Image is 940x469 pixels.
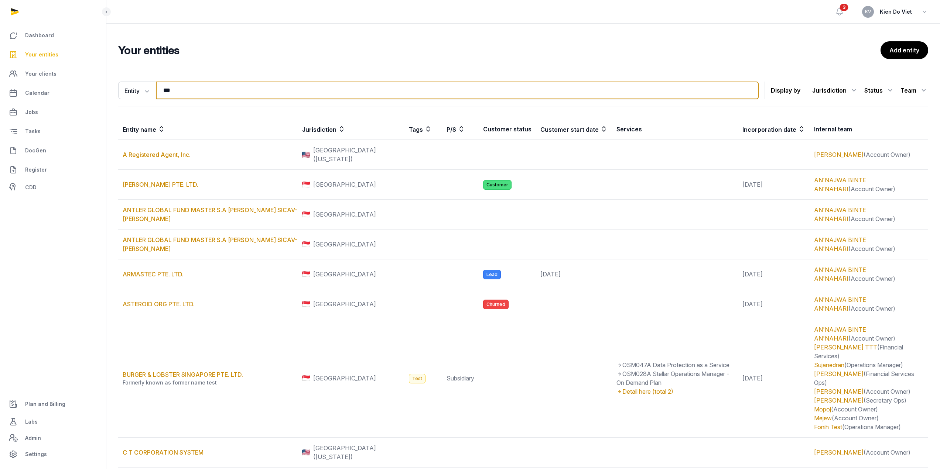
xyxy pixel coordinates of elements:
[123,270,184,278] a: ARMASTEC PTE. LTD.
[738,259,810,289] td: [DATE]
[25,146,46,155] span: DocGen
[313,270,376,279] span: [GEOGRAPHIC_DATA]
[814,325,924,343] div: (Account Owner)
[25,434,41,442] span: Admin
[25,69,57,78] span: Your clients
[25,127,41,136] span: Tasks
[313,444,400,461] span: [GEOGRAPHIC_DATA] ([US_STATE])
[814,151,864,158] a: [PERSON_NAME]
[814,387,924,396] div: (Account Owner)
[881,41,928,59] a: Add entity
[6,161,100,179] a: Register
[313,374,376,383] span: [GEOGRAPHIC_DATA]
[479,119,536,140] th: Customer status
[814,295,924,313] div: (Account Owner)
[814,423,842,431] a: Fonih Test
[814,265,924,283] div: (Account Owner)
[814,236,866,252] a: AN'NAJWA BINTE AN'NAHARI
[6,413,100,431] a: Labs
[6,123,100,140] a: Tasks
[6,46,100,63] a: Your entities
[123,236,297,252] a: ANTLER GLOBAL FUND MASTER S.A [PERSON_NAME] SICAV-[PERSON_NAME]
[862,6,874,18] button: KV
[483,270,501,279] span: Lead
[738,119,810,140] th: Incorporation date
[123,449,204,456] a: C T CORPORATION SYSTEM
[814,369,924,387] div: (Financial Services Ops)
[814,405,924,414] div: (Account Owner)
[864,85,895,96] div: Status
[814,449,864,456] a: [PERSON_NAME]
[900,85,928,96] div: Team
[118,119,298,140] th: Entity name
[814,296,866,312] a: AN'NAJWA BINTE AN'NAHARI
[536,119,612,140] th: Customer start date
[25,183,37,192] span: CDD
[738,289,810,319] td: [DATE]
[6,395,100,413] a: Plan and Billing
[880,7,912,16] span: Kien Do Viet
[612,119,738,140] th: Services
[814,448,924,457] div: (Account Owner)
[840,4,848,11] span: 3
[313,180,376,189] span: [GEOGRAPHIC_DATA]
[6,180,100,195] a: CDD
[298,119,404,140] th: Jurisdiction
[814,361,844,369] a: Sujanedran
[814,326,866,342] a: AN'NAJWA BINTE AN'NAHARI
[483,180,512,190] span: Customer
[814,150,924,159] div: (Account Owner)
[814,266,866,282] a: AN'NAJWA BINTE AN'NAHARI
[442,119,479,140] th: P/S
[483,300,509,309] span: Churned
[123,300,195,308] a: ASTEROID ORG PTE. LTD.
[6,431,100,445] a: Admin
[313,210,376,219] span: [GEOGRAPHIC_DATA]
[865,10,871,14] span: KV
[404,119,442,140] th: Tags
[6,84,100,102] a: Calendar
[6,103,100,121] a: Jobs
[814,176,924,193] div: (Account Owner)
[25,89,49,97] span: Calendar
[814,406,831,413] a: Mopoj
[313,300,376,308] span: [GEOGRAPHIC_DATA]
[814,396,924,405] div: (Secretary Ops)
[25,450,47,459] span: Settings
[814,388,864,395] a: [PERSON_NAME]
[616,361,729,369] span: OSM047A Data Protection as a Service
[738,170,810,200] td: [DATE]
[123,379,297,386] div: Formerly known as former name test
[313,146,400,163] span: [GEOGRAPHIC_DATA] ([US_STATE])
[814,206,924,223] div: (Account Owner)
[814,361,924,369] div: (Operations Manager)
[814,176,866,193] a: AN'NAJWA BINTE AN'NAHARI
[771,85,800,96] p: Display by
[810,119,928,140] th: Internal team
[25,400,65,408] span: Plan and Billing
[118,82,156,99] button: Entity
[812,85,858,96] div: Jurisdiction
[409,374,425,383] span: Test
[814,344,877,351] a: [PERSON_NAME] TTT
[6,27,100,44] a: Dashboard
[814,343,924,361] div: (Financial Services)
[536,259,612,289] td: [DATE]
[814,414,924,423] div: (Account Owner)
[118,44,881,57] h2: Your entities
[738,319,810,438] td: [DATE]
[25,31,54,40] span: Dashboard
[616,387,734,396] div: Detail here (total 2)
[123,371,243,378] a: BURGER & LOBSTER SINGAPORE PTE. LTD.
[123,151,191,158] a: A Registered Agent, Inc.
[814,206,866,223] a: AN'NAJWA BINTE AN'NAHARI
[25,417,38,426] span: Labs
[25,50,58,59] span: Your entities
[814,414,832,422] a: Mejew
[814,423,924,431] div: (Operations Manager)
[123,206,297,223] a: ANTLER GLOBAL FUND MASTER S.A [PERSON_NAME] SICAV-[PERSON_NAME]
[6,65,100,83] a: Your clients
[25,165,47,174] span: Register
[814,397,864,404] a: [PERSON_NAME]
[6,142,100,159] a: DocGen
